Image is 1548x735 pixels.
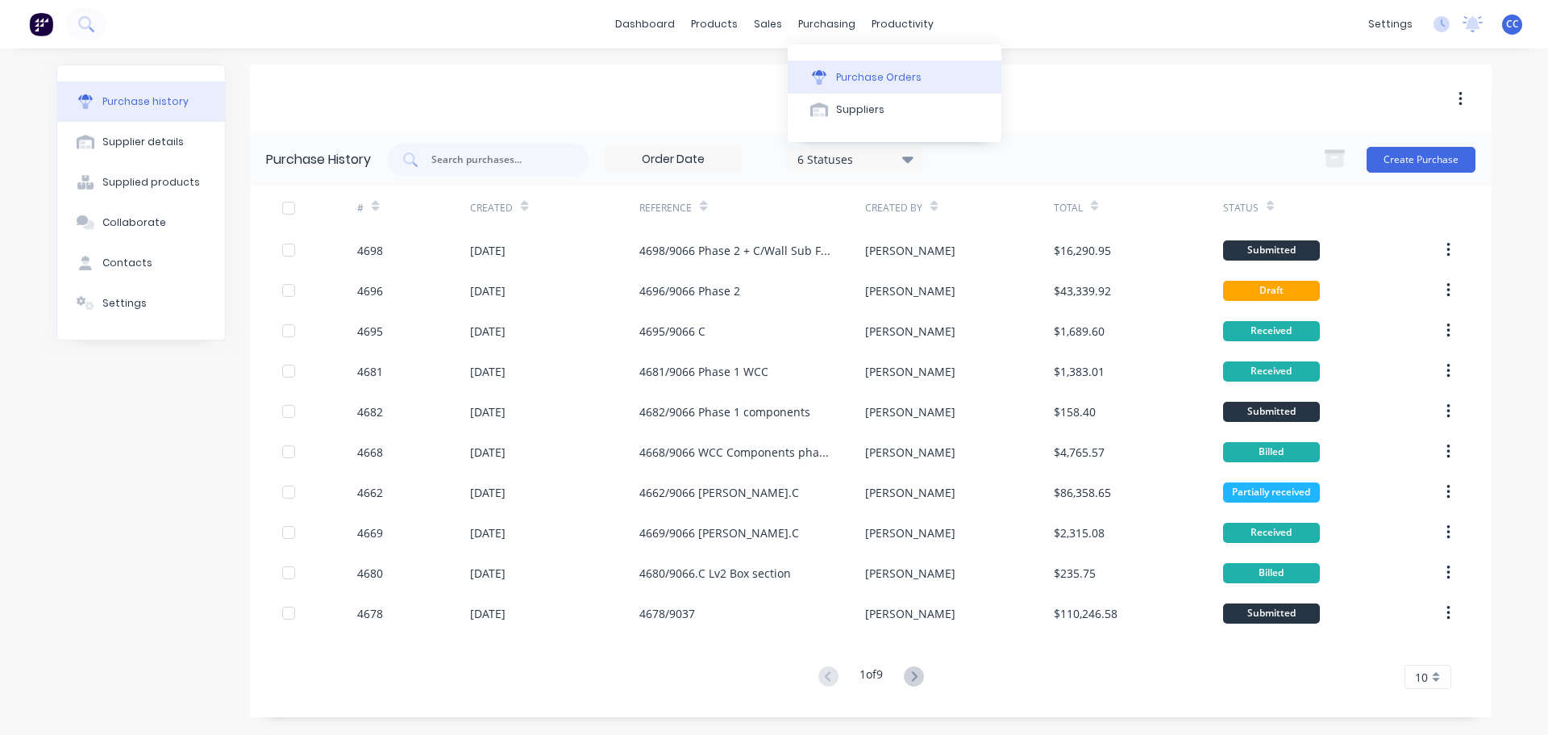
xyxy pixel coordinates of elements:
[470,323,506,340] div: [DATE]
[859,666,883,689] div: 1 of 9
[1223,442,1320,462] div: Billed
[102,215,166,230] div: Collaborate
[863,12,942,36] div: productivity
[788,94,1001,126] button: Suppliers
[102,135,184,149] div: Supplier details
[1223,482,1320,503] div: Partially received
[797,150,913,167] div: 6 Statuses
[865,444,955,461] div: [PERSON_NAME]
[357,524,383,541] div: 4669
[470,201,513,215] div: Created
[102,94,189,109] div: Purchase history
[1054,201,1083,215] div: Total
[683,12,746,36] div: products
[865,605,955,622] div: [PERSON_NAME]
[470,565,506,582] div: [DATE]
[357,282,383,299] div: 4696
[1054,484,1111,501] div: $86,358.65
[1054,282,1111,299] div: $43,339.92
[470,363,506,380] div: [DATE]
[470,484,506,501] div: [DATE]
[102,296,147,311] div: Settings
[1054,605,1117,622] div: $110,246.58
[57,283,225,324] button: Settings
[1223,201,1259,215] div: Status
[639,242,833,259] div: 4698/9066 Phase 2 + C/Wall Sub Frames
[639,282,740,299] div: 4696/9066 Phase 2
[1054,565,1096,582] div: $235.75
[470,605,506,622] div: [DATE]
[357,484,383,501] div: 4662
[1054,524,1105,541] div: $2,315.08
[639,201,692,215] div: Reference
[1054,363,1105,380] div: $1,383.01
[1223,321,1320,341] div: Received
[470,282,506,299] div: [DATE]
[102,175,200,190] div: Supplied products
[865,565,955,582] div: [PERSON_NAME]
[865,242,955,259] div: [PERSON_NAME]
[29,12,53,36] img: Factory
[357,444,383,461] div: 4668
[1506,17,1519,31] span: CC
[357,565,383,582] div: 4680
[430,152,564,168] input: Search purchases...
[1223,240,1320,261] div: Submitted
[357,323,383,340] div: 4695
[470,242,506,259] div: [DATE]
[865,282,955,299] div: [PERSON_NAME]
[1223,281,1320,301] div: Draft
[639,403,810,420] div: 4682/9066 Phase 1 components
[57,203,225,243] button: Collaborate
[1223,603,1320,624] div: Submitted
[102,256,152,270] div: Contacts
[865,323,955,340] div: [PERSON_NAME]
[470,524,506,541] div: [DATE]
[57,243,225,283] button: Contacts
[1223,523,1320,543] div: Received
[639,323,705,340] div: 4695/9066 C
[865,363,955,380] div: [PERSON_NAME]
[1223,563,1320,583] div: Billed
[639,484,799,501] div: 4662/9066 [PERSON_NAME].C
[865,403,955,420] div: [PERSON_NAME]
[639,565,791,582] div: 4680/9066.C Lv2 Box section
[746,12,790,36] div: sales
[57,122,225,162] button: Supplier details
[865,524,955,541] div: [PERSON_NAME]
[865,201,922,215] div: Created By
[605,148,741,172] input: Order Date
[57,81,225,122] button: Purchase history
[1367,147,1475,173] button: Create Purchase
[1054,242,1111,259] div: $16,290.95
[357,242,383,259] div: 4698
[357,363,383,380] div: 4681
[57,162,225,203] button: Supplied products
[788,61,1001,93] button: Purchase Orders
[1054,323,1105,340] div: $1,689.60
[266,150,371,169] div: Purchase History
[836,102,884,117] div: Suppliers
[607,12,683,36] a: dashboard
[1415,669,1428,686] span: 10
[1054,444,1105,461] div: $4,765.57
[1054,403,1096,420] div: $158.40
[865,484,955,501] div: [PERSON_NAME]
[357,201,364,215] div: #
[836,70,922,85] div: Purchase Orders
[357,403,383,420] div: 4682
[1223,402,1320,422] div: Submitted
[639,444,833,461] div: 4668/9066 WCC Components phase 1
[639,524,799,541] div: 4669/9066 [PERSON_NAME].C
[470,444,506,461] div: [DATE]
[470,403,506,420] div: [DATE]
[639,363,768,380] div: 4681/9066 Phase 1 WCC
[1223,361,1320,382] div: Received
[639,605,695,622] div: 4678/9037
[357,605,383,622] div: 4678
[790,12,863,36] div: purchasing
[1360,12,1421,36] div: settings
